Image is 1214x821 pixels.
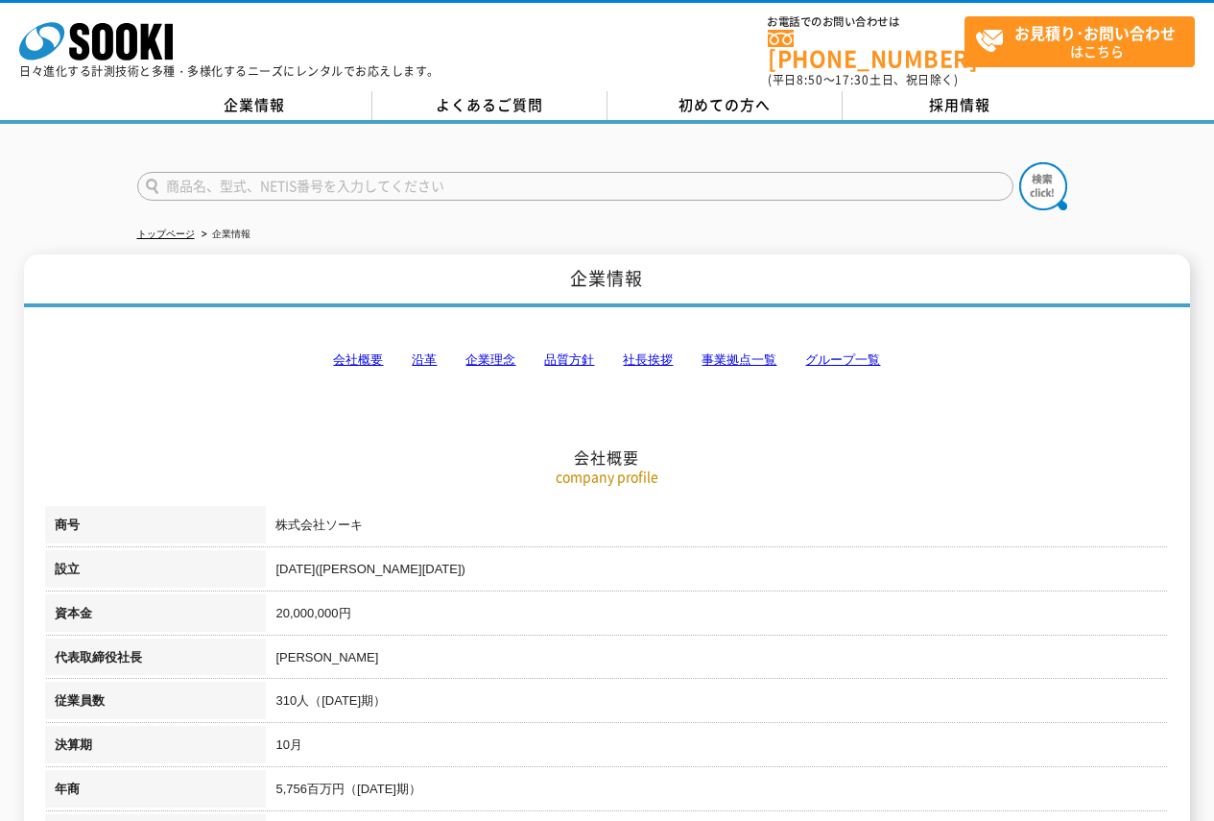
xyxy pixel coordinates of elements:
[465,352,515,367] a: 企業理念
[607,91,843,120] a: 初めての方へ
[843,91,1078,120] a: 採用情報
[266,506,1168,550] td: 株式会社ソーキ
[24,254,1189,307] h1: 企業情報
[266,770,1168,814] td: 5,756百万円（[DATE]期）
[835,71,869,88] span: 17:30
[702,352,776,367] a: 事業拠点一覧
[678,94,771,115] span: 初めての方へ
[768,16,964,28] span: お電話でのお問い合わせは
[45,639,266,683] th: 代表取締役社長
[805,352,880,367] a: グループ一覧
[266,726,1168,770] td: 10月
[45,506,266,550] th: 商号
[1019,162,1067,210] img: btn_search.png
[333,352,383,367] a: 会社概要
[45,770,266,814] th: 年商
[45,255,1168,468] h2: 会社概要
[768,71,958,88] span: (平日 ～ 土日、祝日除く)
[137,91,372,120] a: 企業情報
[19,65,440,77] p: 日々進化する計測技術と多種・多様化するニーズにレンタルでお応えします。
[45,682,266,726] th: 従業員数
[266,550,1168,594] td: [DATE]([PERSON_NAME][DATE])
[137,229,195,239] a: トップページ
[266,682,1168,726] td: 310人（[DATE]期）
[45,550,266,594] th: 設立
[975,17,1194,65] span: はこちら
[45,594,266,639] th: 資本金
[412,352,437,367] a: 沿革
[797,71,823,88] span: 8:50
[544,352,594,367] a: 品質方針
[623,352,673,367] a: 社長挨拶
[45,467,1168,487] p: company profile
[964,16,1195,67] a: お見積り･お問い合わせはこちら
[45,726,266,770] th: 決算期
[137,172,1013,201] input: 商品名、型式、NETIS番号を入力してください
[768,30,964,69] a: [PHONE_NUMBER]
[372,91,607,120] a: よくあるご質問
[266,639,1168,683] td: [PERSON_NAME]
[198,225,250,245] li: 企業情報
[1014,21,1176,44] strong: お見積り･お問い合わせ
[266,594,1168,639] td: 20,000,000円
